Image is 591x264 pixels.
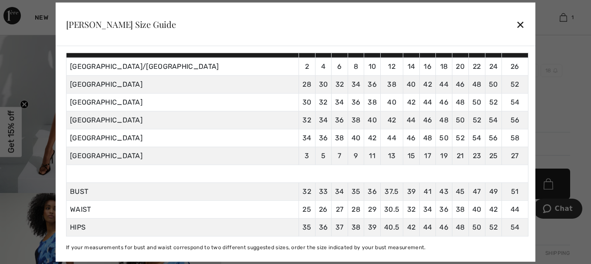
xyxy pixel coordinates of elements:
td: 50 [452,111,468,129]
span: 38 [352,223,361,231]
td: 20 [452,58,468,75]
td: 44 [419,93,436,111]
td: 54 [468,129,485,147]
td: 34 [299,129,315,147]
span: 39 [368,223,377,231]
span: 45 [456,187,465,196]
td: WAIST [66,200,299,218]
span: 34 [423,205,432,213]
span: 46 [439,223,448,231]
span: 38 [456,205,465,213]
td: 48 [452,93,468,111]
td: 9 [348,147,364,165]
td: 3 [299,147,315,165]
span: 42 [407,223,416,231]
td: [GEOGRAPHIC_DATA] [66,93,299,111]
td: 46 [452,75,468,93]
span: 32 [302,187,311,196]
td: 12 [380,58,403,75]
td: 44 [436,75,452,93]
td: 42 [380,111,403,129]
td: [GEOGRAPHIC_DATA] [66,75,299,93]
td: 36 [348,93,364,111]
td: 48 [419,129,436,147]
td: 52 [501,75,528,93]
td: 30 [299,93,315,111]
td: 38 [348,111,364,129]
td: 34 [332,93,348,111]
td: 21 [452,147,468,165]
div: If your measurements for bust and waist correspond to two different suggested sizes, order the si... [66,244,528,251]
td: 27 [501,147,528,165]
td: 16 [419,58,436,75]
td: 40 [403,75,420,93]
td: 8 [348,58,364,75]
td: 44 [380,129,403,147]
span: 41 [424,187,432,196]
td: 26 [501,58,528,75]
td: 56 [485,129,502,147]
td: 50 [485,75,502,93]
span: 47 [473,187,481,196]
td: 58 [501,129,528,147]
span: 35 [302,223,312,231]
td: 24 [485,58,502,75]
span: 37 [335,223,344,231]
span: 51 [511,187,519,196]
span: 32 [407,205,416,213]
span: 29 [368,205,376,213]
td: [GEOGRAPHIC_DATA]/[GEOGRAPHIC_DATA] [66,58,299,75]
td: 44 [403,111,420,129]
span: Chat [19,6,37,14]
td: BUST [66,183,299,200]
td: 36 [364,75,381,93]
span: 43 [439,187,448,196]
td: 40 [364,111,381,129]
td: 38 [380,75,403,93]
td: 46 [419,111,436,129]
span: 36 [368,187,377,196]
td: 5 [315,147,332,165]
td: 32 [299,111,315,129]
td: 19 [436,147,452,165]
span: 50 [472,223,481,231]
td: [GEOGRAPHIC_DATA] [66,147,299,165]
td: 52 [452,129,468,147]
td: 23 [468,147,485,165]
td: 7 [332,147,348,165]
td: 40 [380,93,403,111]
td: 42 [419,75,436,93]
td: 50 [468,93,485,111]
span: 54 [511,223,520,231]
span: 37.5 [385,187,398,196]
td: 22 [468,58,485,75]
td: 56 [501,111,528,129]
td: 6 [332,58,348,75]
span: 25 [302,205,311,213]
span: 36 [319,223,328,231]
td: 48 [468,75,485,93]
span: 33 [319,187,328,196]
td: 32 [332,75,348,93]
div: ✕ [516,15,525,34]
span: 40 [472,205,481,213]
td: 34 [315,111,332,129]
td: 4 [315,58,332,75]
td: 18 [436,58,452,75]
td: 38 [332,129,348,147]
td: 42 [364,129,381,147]
span: 28 [352,205,360,213]
span: 44 [423,223,432,231]
span: 49 [489,187,498,196]
span: 52 [489,223,498,231]
td: HIPS [66,218,299,236]
td: 54 [485,111,502,129]
td: 52 [468,111,485,129]
td: 10 [364,58,381,75]
td: 46 [403,129,420,147]
span: 48 [456,223,465,231]
td: 30 [315,75,332,93]
span: 42 [489,205,498,213]
td: 17 [419,147,436,165]
td: 50 [436,129,452,147]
